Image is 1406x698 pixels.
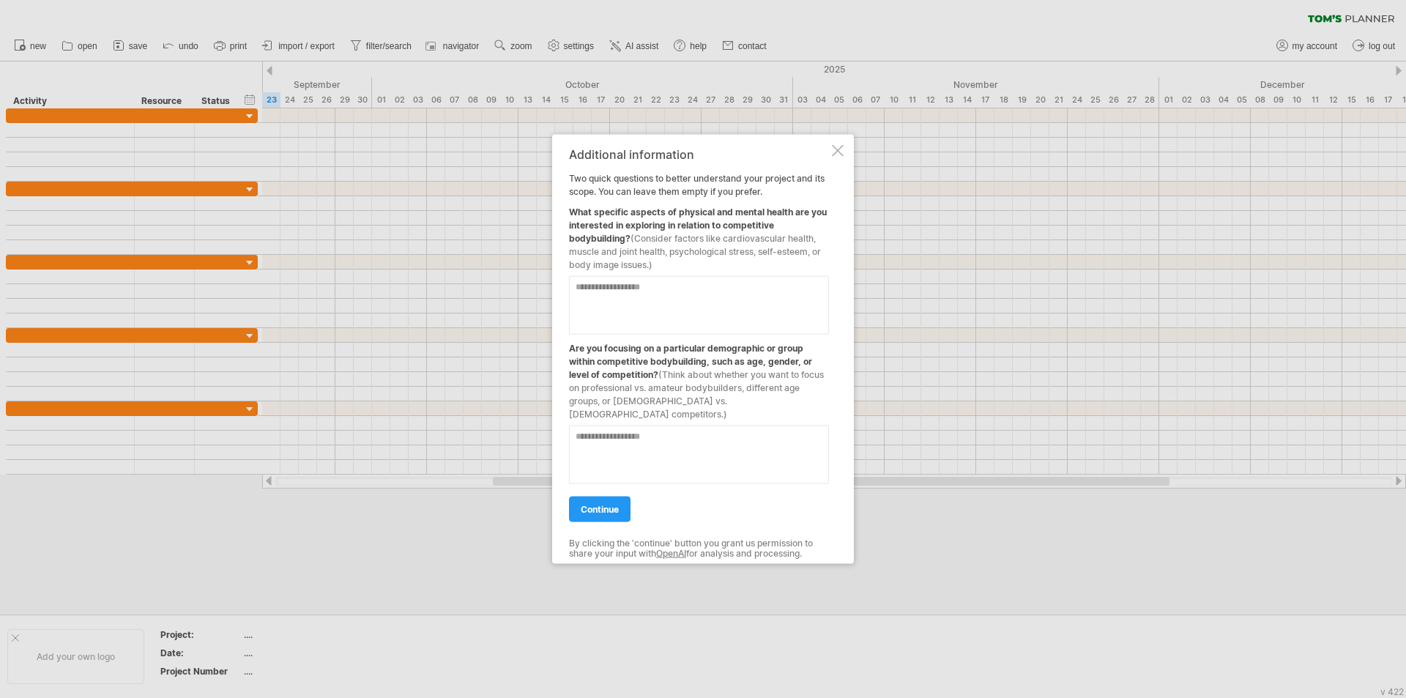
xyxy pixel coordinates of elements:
div: Are you focusing on a particular demographic or group within competitive bodybuilding, such as ag... [569,334,829,420]
div: Two quick questions to better understand your project and its scope. You can leave them empty if ... [569,147,829,551]
span: continue [581,503,619,514]
div: By clicking the 'continue' button you grant us permission to share your input with for analysis a... [569,538,829,559]
a: continue [569,496,631,521]
span: (Consider factors like cardiovascular health, muscle and joint health, psychological stress, self... [569,232,821,270]
a: OpenAI [656,548,686,559]
div: Additional information [569,147,829,160]
span: (Think about whether you want to focus on professional vs. amateur bodybuilders, different age gr... [569,368,824,419]
div: What specific aspects of physical and mental health are you interested in exploring in relation t... [569,198,829,271]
